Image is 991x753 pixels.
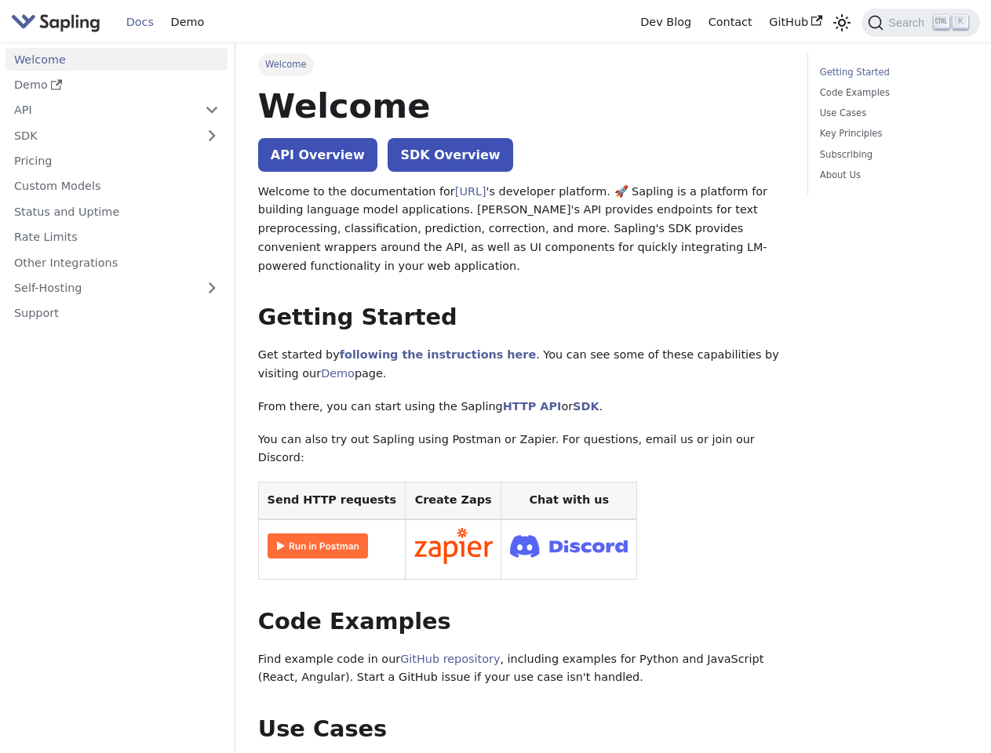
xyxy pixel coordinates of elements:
[258,398,785,417] p: From there, you can start using the Sapling or .
[5,277,228,300] a: Self-Hosting
[258,53,785,75] nav: Breadcrumbs
[258,85,785,127] h1: Welcome
[5,48,228,71] a: Welcome
[11,11,106,34] a: Sapling.ai
[820,168,963,183] a: About Us
[196,124,228,147] button: Expand sidebar category 'SDK'
[340,348,536,361] a: following the instructions here
[573,400,599,413] a: SDK
[862,9,979,37] button: Search (Ctrl+K)
[820,65,963,80] a: Getting Started
[820,106,963,121] a: Use Cases
[5,124,196,147] a: SDK
[5,226,228,249] a: Rate Limits
[700,10,761,35] a: Contact
[884,16,934,29] span: Search
[388,138,512,172] a: SDK Overview
[258,304,785,332] h2: Getting Started
[258,650,785,688] p: Find example code in our , including examples for Python and JavaScript (React, Angular). Start a...
[760,10,830,35] a: GitHub
[400,653,500,665] a: GitHub repository
[820,85,963,100] a: Code Examples
[258,482,405,519] th: Send HTTP requests
[503,400,562,413] a: HTTP API
[5,99,196,122] a: API
[510,530,628,562] img: Join Discord
[5,150,228,173] a: Pricing
[258,138,377,172] a: API Overview
[501,482,637,519] th: Chat with us
[258,431,785,468] p: You can also try out Sapling using Postman or Zapier. For questions, email us or join our Discord:
[258,53,314,75] span: Welcome
[831,11,854,34] button: Switch between dark and light mode (currently light mode)
[258,608,785,636] h2: Code Examples
[820,147,963,162] a: Subscribing
[196,99,228,122] button: Collapse sidebar category 'API'
[11,11,100,34] img: Sapling.ai
[321,367,355,380] a: Demo
[5,74,228,96] a: Demo
[118,10,162,35] a: Docs
[5,175,228,198] a: Custom Models
[5,251,228,274] a: Other Integrations
[268,533,368,558] img: Run in Postman
[405,482,501,519] th: Create Zaps
[258,183,785,276] p: Welcome to the documentation for 's developer platform. 🚀 Sapling is a platform for building lang...
[632,10,699,35] a: Dev Blog
[953,15,968,29] kbd: K
[5,302,228,325] a: Support
[820,126,963,141] a: Key Principles
[414,528,493,564] img: Connect in Zapier
[455,185,486,198] a: [URL]
[258,715,785,744] h2: Use Cases
[258,346,785,384] p: Get started by . You can see some of these capabilities by visiting our page.
[5,200,228,223] a: Status and Uptime
[162,10,213,35] a: Demo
